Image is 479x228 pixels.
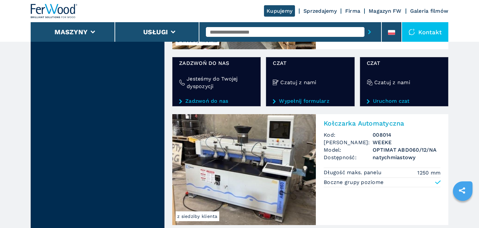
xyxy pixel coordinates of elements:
h4: Czatuj z nami [280,79,316,86]
h4: Jesteśmy do Twojej dyspozycji [187,75,254,90]
p: Boczne grupy poziome [324,179,383,186]
a: Kołczarka Automatyczna WEEKE OPTIMAT ABD060/12/NAz siedziby klientaKołczarka AutomatycznaKod:0080... [172,114,448,225]
a: Kupujemy [264,5,295,17]
p: Długość maks. panelu [324,169,383,176]
h3: 008014 [373,131,440,139]
button: submit-button [364,24,375,39]
span: z siedziby klienta [176,211,219,221]
span: Czat [273,59,348,67]
div: Kontakt [402,22,448,42]
em: 1250 mm [417,169,440,176]
button: Usługi [143,28,168,36]
h2: Kołczarka Automatyczna [324,119,440,127]
a: Zadzwoń do nas [179,98,254,104]
img: Czatuj z nami [273,80,279,85]
a: Uruchom czat [367,98,441,104]
span: Zadzwoń do nas [179,59,254,67]
span: [PERSON_NAME]: [324,139,373,146]
a: Wypełnij formularz [273,98,348,104]
h4: Czatuj z nami [374,79,410,86]
img: Kontakt [409,29,415,35]
button: Maszyny [54,28,87,36]
a: Magazyn FW [369,8,402,14]
h3: WEEKE [373,139,440,146]
span: natychmiastowy [373,154,440,161]
img: Jesteśmy do Twojej dyspozycji [179,80,185,85]
img: Kołczarka Automatyczna WEEKE OPTIMAT ABD060/12/NA [172,114,316,225]
a: Galeria filmów [410,8,449,14]
a: Sprzedajemy [303,8,337,14]
h3: OPTIMAT ABD060/12/NA [373,146,440,154]
span: Model: [324,146,373,154]
span: Kod: [324,131,373,139]
img: Ferwood [31,4,78,18]
span: Czat [367,59,441,67]
a: Firma [345,8,360,14]
span: Dostępność: [324,154,373,161]
a: sharethis [454,182,470,199]
img: Czatuj z nami [367,80,373,85]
